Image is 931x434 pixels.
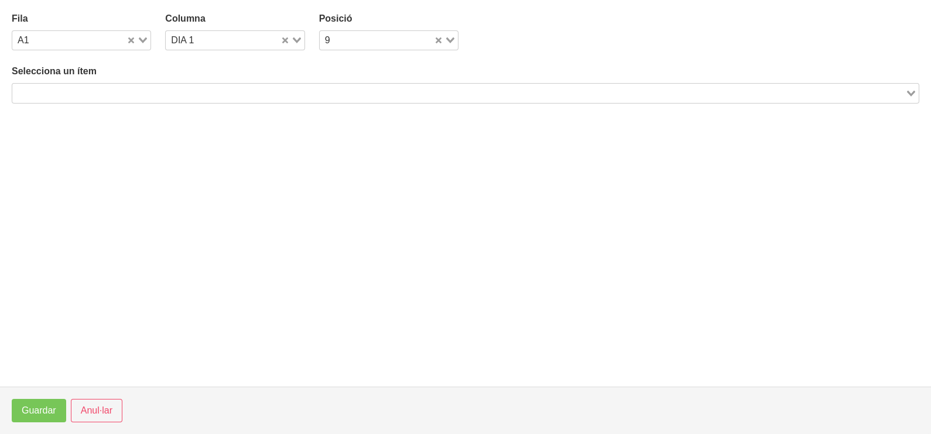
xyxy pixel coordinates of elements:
input: Search for option [198,33,279,47]
input: Search for option [33,33,126,47]
button: Guardar [12,399,66,422]
label: Fila [12,12,151,26]
span: 9 [325,34,330,47]
input: Search for option [13,86,904,100]
div: Search for option [319,30,458,50]
span: A1 [18,34,29,47]
div: Search for option [165,30,304,50]
span: Anul·lar [81,404,112,418]
span: DIA 1 [171,34,194,47]
div: Search for option [12,83,919,103]
label: Posició [319,12,458,26]
button: Clear Selected [128,36,134,45]
input: Search for option [334,33,433,47]
button: Clear Selected [436,36,441,45]
span: Guardar [22,404,56,418]
label: Columna [165,12,304,26]
button: Anul·lar [71,399,122,422]
button: Clear Selected [282,36,288,45]
label: Selecciona un ítem [12,64,919,78]
div: Search for option [12,30,151,50]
